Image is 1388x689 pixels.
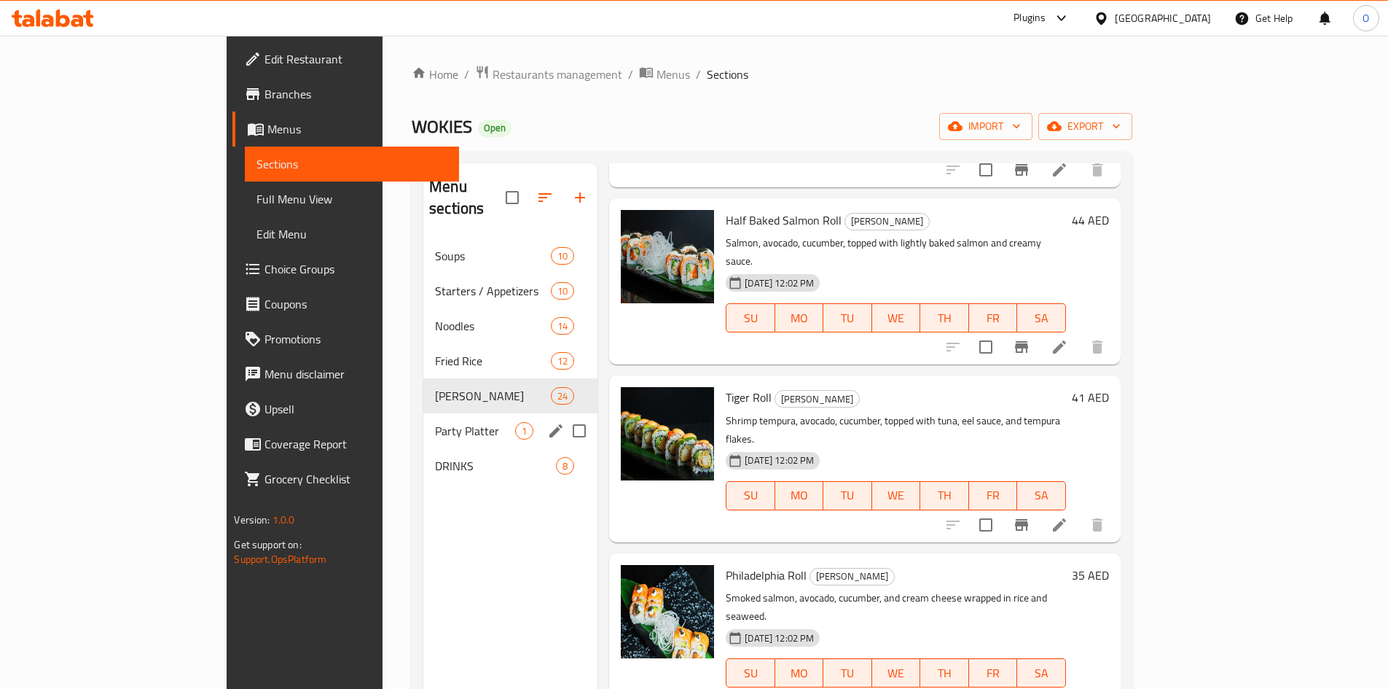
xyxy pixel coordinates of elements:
[423,308,597,343] div: Noodles14
[556,457,574,475] div: items
[551,282,574,300] div: items
[726,658,775,688] button: SU
[562,180,597,215] button: Add section
[264,50,447,68] span: Edit Restaurant
[1038,113,1132,140] button: export
[1051,338,1068,356] a: Edit menu item
[969,303,1017,332] button: FR
[726,564,807,586] span: Philadelphia Roll
[557,459,573,473] span: 8
[920,303,968,332] button: TH
[551,247,574,265] div: items
[844,213,930,230] div: Sushi Menu
[975,485,1011,506] span: FR
[232,462,458,497] a: Grocery Checklist
[621,565,714,658] img: Philadelphia Roll
[621,387,714,480] img: Tiger Roll
[872,303,920,332] button: WE
[926,663,962,684] span: TH
[726,234,1065,270] p: Salmon, avocado, cucumber, topped with lightly baked salmon and creamy sauce.
[1051,161,1068,179] a: Edit menu item
[234,550,326,569] a: Support.OpsPlatform
[775,391,859,408] span: [PERSON_NAME]
[552,249,573,263] span: 10
[732,485,769,506] span: SU
[1017,303,1065,332] button: SA
[920,658,968,688] button: TH
[1017,658,1065,688] button: SA
[435,352,551,370] span: Fried Rice
[1023,308,1059,329] span: SA
[739,631,820,645] span: [DATE] 12:02 PM
[264,400,447,418] span: Upsell
[1017,481,1065,510] button: SA
[823,481,871,510] button: TU
[423,273,597,308] div: Starters / Appetizers10
[264,330,447,348] span: Promotions
[621,210,714,303] img: Half Baked Salmon Roll
[493,66,622,83] span: Restaurants management
[696,66,701,83] li: /
[435,247,551,265] div: Soups
[951,117,1021,136] span: import
[551,387,574,405] div: items
[707,66,748,83] span: Sections
[971,155,1001,185] span: Select to update
[975,663,1011,684] span: FR
[975,308,1011,329] span: FR
[232,392,458,427] a: Upsell
[497,182,528,213] span: Select all sections
[1004,330,1039,365] button: Branch-specific-item
[1072,387,1109,408] h6: 41 AED
[552,284,573,298] span: 10
[264,365,447,383] span: Menu disclaimer
[232,112,458,147] a: Menus
[423,343,597,378] div: Fried Rice12
[739,454,820,467] span: [DATE] 12:02 PM
[429,176,506,219] h2: Menu sections
[878,663,914,684] span: WE
[726,589,1065,626] p: Smoked salmon, avocado, cucumber, and cream cheese wrapped in rice and seaweed.
[726,412,1065,448] p: Shrimp tempura, avocado, cucumber, topped with tuna, eel sauce, and tempura flakes.
[732,308,769,329] span: SU
[732,663,769,684] span: SU
[1004,152,1039,187] button: Branch-specific-item
[726,209,842,231] span: Half Baked Salmon Roll
[423,448,597,483] div: DRINKS8
[1072,210,1109,230] h6: 44 AED
[739,276,820,290] span: [DATE] 12:02 PM
[475,65,622,84] a: Restaurants management
[552,354,573,368] span: 12
[971,332,1001,362] span: Select to update
[829,663,866,684] span: TU
[872,658,920,688] button: WE
[726,303,775,332] button: SU
[232,287,458,322] a: Coupons
[1072,565,1109,585] h6: 35 AED
[1115,10,1211,26] div: [GEOGRAPHIC_DATA]
[435,282,551,300] span: Starters / Appetizers
[823,658,871,688] button: TU
[267,120,447,138] span: Menus
[234,535,301,554] span: Get support on:
[1004,507,1039,542] button: Branch-specific-item
[245,217,458,252] a: Edit Menu
[256,155,447,173] span: Sections
[1362,10,1369,26] span: O
[435,317,551,335] div: Noodles
[423,238,597,273] div: Soups10
[1050,117,1121,136] span: export
[829,485,866,506] span: TU
[256,225,447,243] span: Edit Menu
[423,413,597,448] div: Party Platter1edit
[234,510,270,529] span: Version:
[435,387,551,405] span: [PERSON_NAME]
[823,303,871,332] button: TU
[435,457,556,475] span: DRINKS
[926,308,962,329] span: TH
[412,65,1132,84] nav: breadcrumb
[845,213,929,230] span: [PERSON_NAME]
[781,485,817,506] span: MO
